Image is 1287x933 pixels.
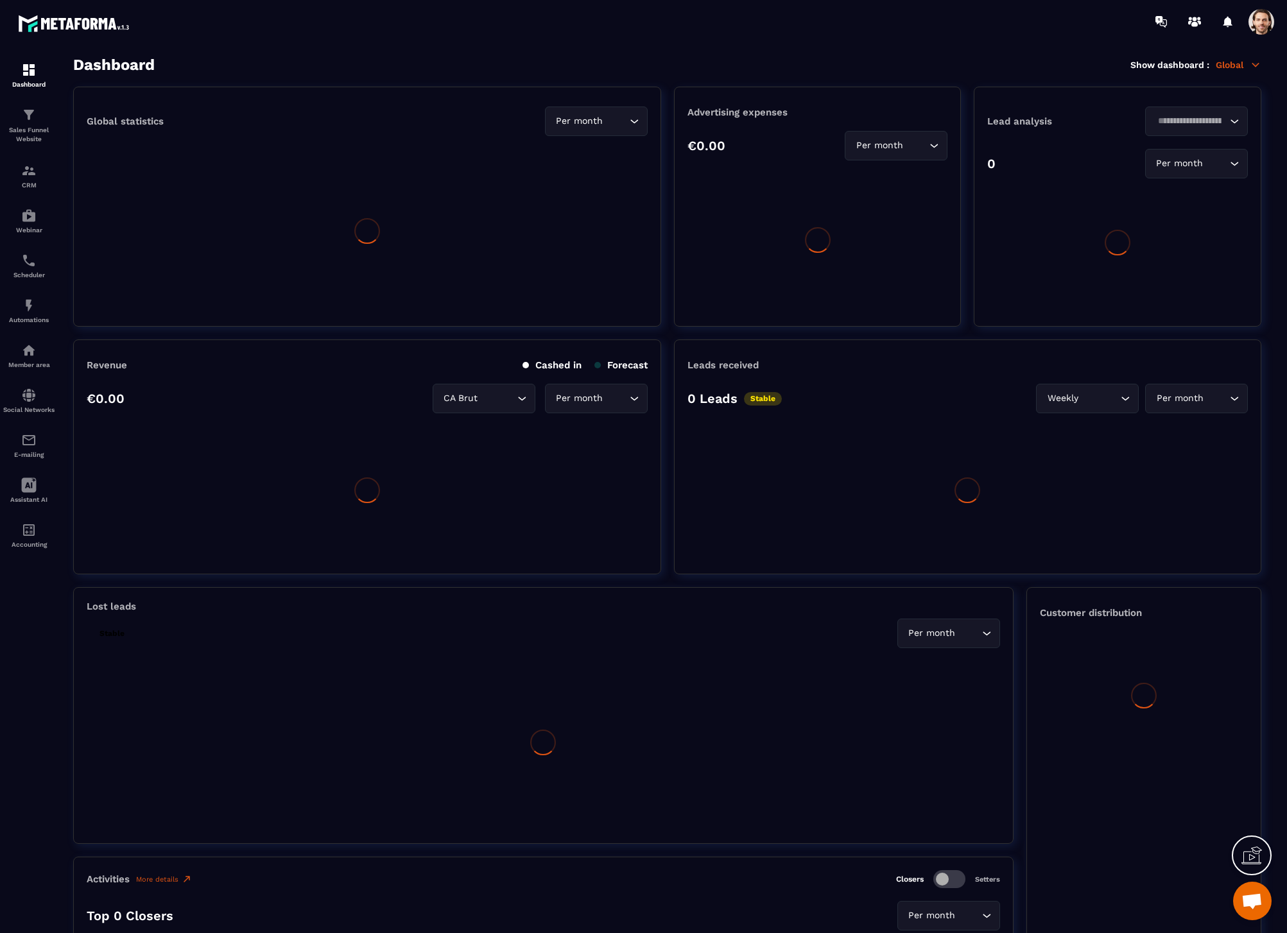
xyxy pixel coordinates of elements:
p: Closers [896,875,924,884]
img: formation [21,62,37,78]
p: €0.00 [87,391,125,406]
div: Search for option [1145,384,1248,413]
span: Per month [853,139,906,153]
div: Search for option [1145,107,1248,136]
p: Revenue [87,359,127,371]
p: Top 0 Closers [87,908,173,923]
span: Per month [1153,391,1206,406]
img: automations [21,343,37,358]
div: Search for option [433,384,535,413]
img: social-network [21,388,37,403]
p: Cashed in [523,359,582,371]
img: scheduler [21,253,37,268]
div: Search for option [897,901,1000,930]
input: Search for option [481,391,514,406]
input: Search for option [1206,391,1227,406]
a: formationformationSales Funnel Website [3,98,55,153]
a: accountantaccountantAccounting [3,513,55,558]
p: E-mailing [3,451,55,458]
p: Social Networks [3,406,55,413]
input: Search for option [906,139,926,153]
input: Search for option [1206,157,1227,171]
span: Per month [906,626,958,640]
div: Search for option [545,107,648,136]
input: Search for option [606,114,626,128]
a: formationformationDashboard [3,53,55,98]
div: Search for option [1036,384,1139,413]
img: automations [21,208,37,223]
div: Search for option [545,384,648,413]
p: Lead analysis [987,116,1118,127]
p: Setters [975,875,1000,884]
p: Leads received [687,359,759,371]
p: 0 [987,156,996,171]
a: More details [136,874,192,884]
input: Search for option [958,626,979,640]
p: Stable [744,392,782,406]
p: Show dashboard : [1130,60,1209,70]
p: €0.00 [687,138,725,153]
p: Scheduler [3,271,55,278]
div: Search for option [845,131,947,160]
a: automationsautomationsMember area [3,333,55,378]
a: formationformationCRM [3,153,55,198]
span: Per month [553,114,606,128]
p: Assistant AI [3,496,55,503]
img: formation [21,107,37,123]
p: Advertising expenses [687,107,948,118]
input: Search for option [958,909,979,923]
p: Accounting [3,541,55,548]
span: Per month [1153,157,1206,171]
div: Search for option [897,619,1000,648]
img: logo [18,12,134,35]
h3: Dashboard [73,56,155,74]
p: Stable [93,627,131,640]
span: CA Brut [441,391,481,406]
img: narrow-up-right-o.6b7c60e2.svg [182,874,192,884]
span: Weekly [1044,391,1081,406]
p: CRM [3,182,55,189]
p: Sales Funnel Website [3,126,55,144]
img: email [21,432,37,448]
input: Search for option [606,391,626,406]
p: 0 Leads [687,391,738,406]
div: Search for option [1145,149,1248,178]
p: Webinar [3,227,55,234]
p: Dashboard [3,81,55,88]
p: Member area [3,361,55,368]
input: Search for option [1153,114,1227,128]
a: automationsautomationsWebinar [3,198,55,243]
img: accountant [21,522,37,538]
p: Forecast [594,359,648,371]
p: Customer distribution [1040,607,1248,619]
span: Per month [906,909,958,923]
p: Lost leads [87,601,136,612]
p: Automations [3,316,55,323]
img: formation [21,163,37,178]
a: Assistant AI [3,468,55,513]
a: social-networksocial-networkSocial Networks [3,378,55,423]
p: Global statistics [87,116,164,127]
p: Global [1216,59,1261,71]
a: automationsautomationsAutomations [3,288,55,333]
input: Search for option [1081,391,1118,406]
a: emailemailE-mailing [3,423,55,468]
img: automations [21,298,37,313]
a: schedulerschedulerScheduler [3,243,55,288]
p: Activities [87,873,130,885]
span: Per month [553,391,606,406]
div: Open chat [1233,882,1272,920]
